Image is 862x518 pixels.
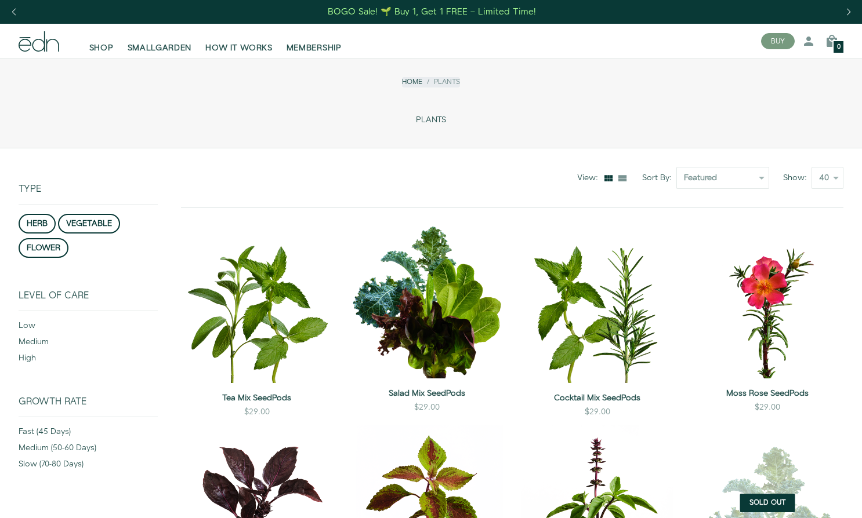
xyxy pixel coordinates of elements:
span: MEMBERSHIP [287,42,342,54]
div: fast (45 days) [19,426,158,442]
div: $29.00 [414,402,440,413]
span: PLANTS [416,115,446,125]
img: Cocktail Mix SeedPods [521,227,673,383]
div: $29.00 [244,406,270,418]
div: Level of Care [19,290,158,311]
img: Tea Mix SeedPods [181,227,333,383]
button: BUY [761,33,795,49]
a: Salad Mix SeedPods [352,388,504,399]
div: medium [19,336,158,352]
div: medium (50-60 days) [19,442,158,458]
a: BOGO Sale! 🌱 Buy 1, Get 1 FREE – Limited Time! [327,3,538,21]
div: Growth Rate [19,396,158,417]
button: flower [19,238,68,258]
li: Plants [422,77,460,87]
a: HOW IT WORKS [198,28,279,54]
div: high [19,352,158,369]
span: SMALLGARDEN [128,42,192,54]
a: SMALLGARDEN [121,28,199,54]
a: SHOP [82,28,121,54]
div: Type [19,148,158,204]
label: Show: [783,172,812,184]
span: SHOP [89,42,114,54]
div: $29.00 [755,402,780,413]
div: BOGO Sale! 🌱 Buy 1, Get 1 FREE – Limited Time! [328,6,536,18]
img: Moss Rose SeedPods [692,227,844,378]
a: Moss Rose SeedPods [692,388,844,399]
nav: breadcrumbs [402,77,460,87]
span: HOW IT WORKS [205,42,272,54]
label: Sort By: [642,172,676,184]
a: MEMBERSHIP [280,28,349,54]
span: Sold Out [749,499,786,506]
a: Cocktail Mix SeedPods [521,392,673,404]
img: Salad Mix SeedPods [352,227,504,378]
div: View: [577,172,603,184]
button: vegetable [58,214,120,234]
iframe: Opens a widget where you can find more information [772,483,850,512]
div: low [19,320,158,336]
button: herb [19,214,56,234]
div: slow (70-80 days) [19,458,158,475]
div: $29.00 [585,406,610,418]
a: Home [402,77,422,87]
a: Tea Mix SeedPods [181,392,333,404]
span: 0 [837,44,841,50]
